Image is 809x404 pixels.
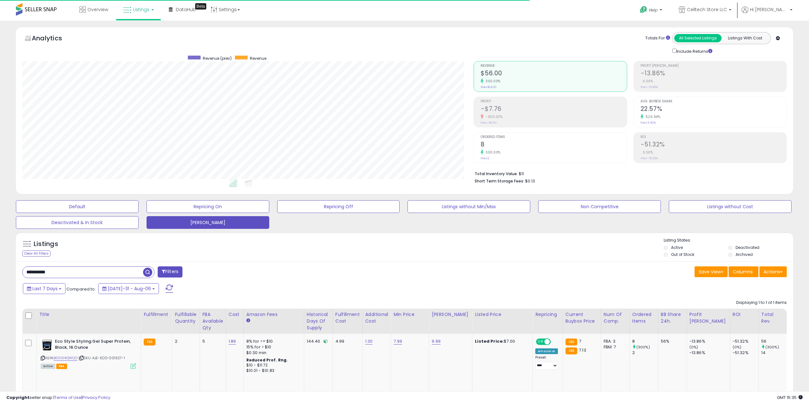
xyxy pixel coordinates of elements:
button: Filters [158,266,182,277]
span: Profit [PERSON_NAME] [641,64,786,68]
div: Num of Comp. [604,311,627,325]
div: Tooltip anchor [195,3,206,10]
button: Last 7 Days [23,283,65,294]
small: FBA [566,347,577,354]
div: Repricing [535,311,560,318]
button: Repricing On [147,200,269,213]
div: Ordered Items [632,311,655,325]
small: Prev: -51.32% [641,156,658,160]
small: 300.00% [483,79,501,84]
span: Revenue [481,64,627,68]
span: Revenue [250,56,266,61]
div: Preset: [535,355,558,370]
button: Non Competitive [538,200,661,213]
b: Reduced Prof. Rng. [246,357,288,363]
a: Privacy Policy [82,394,110,401]
button: Listings without Cost [669,200,792,213]
label: Active [671,245,683,250]
div: -51.32% [733,339,758,344]
div: 56 [761,339,787,344]
span: Revenue (prev) [203,56,232,61]
a: Terms of Use [54,394,81,401]
div: [PERSON_NAME] [432,311,470,318]
label: Archived [736,252,753,257]
div: -13.86% [689,350,730,356]
i: Get Help [640,6,648,14]
span: All listings currently available for purchase on Amazon [41,364,55,369]
div: -13.86% [689,339,730,344]
div: Profit [PERSON_NAME] [689,311,727,325]
a: 9.99 [432,338,441,345]
div: ROI [733,311,756,318]
div: Current Buybox Price [566,311,598,325]
h2: 8 [481,141,627,149]
span: ON [537,339,545,345]
div: BB Share 24h. [661,311,684,325]
span: Ordered Items [481,135,627,139]
a: Hi [PERSON_NAME] [742,6,792,21]
div: ASIN: [41,339,136,368]
small: FBA [566,339,577,346]
div: Fulfillable Quantity [175,311,197,325]
a: 7.99 [394,338,402,345]
div: Additional Cost [365,311,388,325]
span: | SKU: AJE-ECO-001327-1 [79,355,125,360]
b: Eco Style Styling Gel Super Protein, Black, 16 Ounce [55,339,132,352]
div: FBM: 7 [604,344,625,350]
li: $11 [475,169,782,177]
div: Title [39,311,138,318]
span: Overview [87,6,108,13]
button: Actions [759,266,787,277]
span: Last 7 Days [32,285,58,292]
span: Compared to: [66,286,96,292]
small: FBA [144,339,155,346]
small: (0%) [689,345,698,350]
div: 8% for <= $10 [246,339,299,344]
span: 7 [579,338,581,344]
button: Columns [729,266,758,277]
div: Historical Days Of Supply [307,311,330,331]
a: B005I4QWQO [54,355,78,361]
button: All Selected Listings [674,34,722,42]
small: -300.00% [483,114,503,119]
h2: -$7.76 [481,105,627,114]
b: Listed Price: [475,338,504,344]
span: Listings [133,6,149,13]
div: Cost [229,311,241,318]
button: Repricing Off [277,200,400,213]
small: 300.00% [483,150,501,155]
small: (0%) [733,345,742,350]
div: $10.01 - $10.83 [246,368,299,373]
div: Displaying 1 to 1 of 1 items [736,300,787,306]
strong: Copyright [6,394,30,401]
button: Deactivated & In Stock [16,216,139,229]
div: Clear All Filters [22,250,51,257]
h5: Analytics [32,34,74,44]
div: Min Price [394,311,426,318]
small: Prev: 3.60% [641,121,656,125]
h2: 22.57% [641,105,786,114]
small: Prev: 2 [481,156,489,160]
span: DataHub [176,6,196,13]
small: (300%) [765,345,779,350]
span: [DATE]-31 - Aug-06 [108,285,151,292]
h2: -51.32% [641,141,786,149]
div: FBA Available Qty [202,311,223,331]
div: Fulfillment Cost [335,311,360,325]
h2: $56.00 [481,70,627,78]
label: Deactivated [736,245,759,250]
div: 56% [661,339,682,344]
div: $10 - $11.72 [246,363,299,368]
span: $0.13 [525,178,535,184]
small: 526.94% [643,114,661,119]
h2: -13.86% [641,70,786,78]
img: 410abao1QEL._SL40_.jpg [41,339,53,351]
button: Default [16,200,139,213]
a: Help [635,1,668,21]
div: Fulfillment [144,311,169,318]
div: FBA: 3 [604,339,625,344]
div: -51.32% [733,350,758,356]
button: [PERSON_NAME] [147,216,269,229]
b: Total Inventory Value: [475,171,518,176]
span: Hi [PERSON_NAME] [750,6,788,13]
